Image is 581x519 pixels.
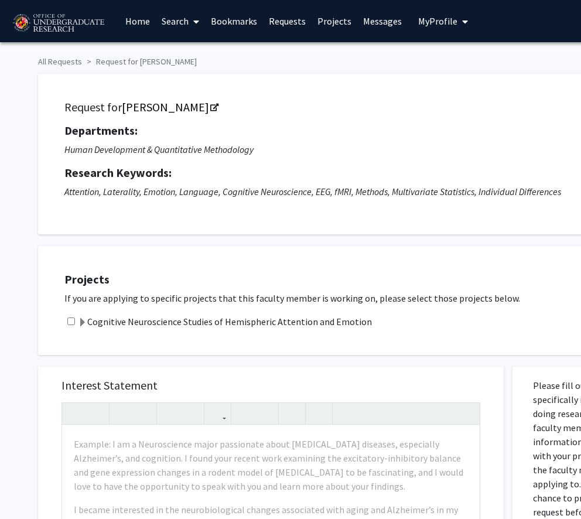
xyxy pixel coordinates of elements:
a: Requests [263,1,312,42]
a: Home [119,1,156,42]
img: University of Maryland Logo [9,9,108,38]
strong: Departments: [64,123,138,138]
button: Superscript [160,403,180,424]
button: Undo (Ctrl + Z) [65,403,86,424]
button: Link [207,403,228,424]
label: Cognitive Neuroscience Studies of Hemispheric Attention and Emotion [78,315,372,329]
li: Request for [PERSON_NAME] [82,56,197,68]
a: Messages [357,1,408,42]
strong: Research Keywords: [64,165,172,180]
button: Remove format [282,403,302,424]
a: All Requests [38,56,82,67]
a: Projects [312,1,357,42]
button: Redo (Ctrl + Y) [86,403,106,424]
button: Ordered list [255,403,275,424]
span: My Profile [418,15,457,27]
button: Insert horizontal rule [309,403,329,424]
button: Strong (Ctrl + B) [112,403,133,424]
i: Human Development & Quantitative Methodology [64,144,254,155]
h5: Interest Statement [61,378,480,392]
a: Bookmarks [205,1,263,42]
button: Subscript [180,403,201,424]
i: Attention, Laterality, Emotion, Language, Cognitive Neuroscience, EEG, fMRI, Methods, Multivariat... [64,186,561,197]
button: Fullscreen [456,403,477,424]
button: Unordered list [234,403,255,424]
p: Example: I am a Neuroscience major passionate about [MEDICAL_DATA] diseases, especially Alzheimer... [74,437,468,493]
strong: Projects [64,272,110,286]
iframe: Chat [9,466,50,510]
a: Opens in a new tab [122,100,217,114]
a: Search [156,1,205,42]
button: Emphasis (Ctrl + I) [133,403,153,424]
